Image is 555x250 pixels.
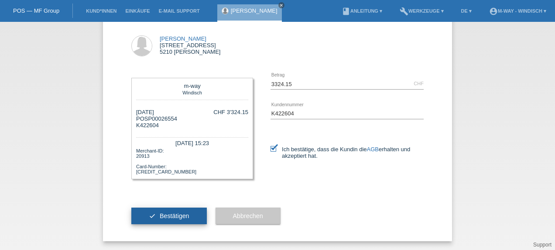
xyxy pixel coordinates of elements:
a: E-Mail Support [154,8,204,14]
a: buildWerkzeuge ▾ [395,8,448,14]
div: [DATE] POSP00026554 [136,109,177,128]
a: POS — MF Group [13,7,59,14]
a: close [278,2,284,8]
i: account_circle [489,7,498,16]
button: check Bestätigen [131,208,207,224]
a: AGB [367,146,379,153]
div: Windisch [138,89,246,95]
a: bookAnleitung ▾ [337,8,387,14]
div: CHF 3'324.15 [213,109,248,115]
a: Einkäufe [121,8,154,14]
div: m-way [138,83,246,89]
i: close [279,3,284,7]
div: [DATE] 15:23 [136,137,248,147]
a: Support [533,242,552,248]
a: [PERSON_NAME] [231,7,277,14]
a: account_circlem-way - Windisch ▾ [485,8,551,14]
span: K422604 [136,122,159,128]
a: [PERSON_NAME] [160,35,206,42]
span: Abbrechen [233,212,263,219]
a: Kund*innen [82,8,121,14]
div: Merchant-ID: 20913 Card-Number: [CREDIT_CARD_NUMBER] [136,147,248,174]
a: DE ▾ [457,8,476,14]
i: build [400,7,408,16]
button: Abbrechen [216,208,281,224]
label: Ich bestätige, dass die Kundin die erhalten und akzeptiert hat. [271,146,424,159]
div: CHF [414,81,424,86]
div: [STREET_ADDRESS] 5210 [PERSON_NAME] [160,35,220,55]
i: book [342,7,350,16]
i: check [149,212,156,219]
span: Bestätigen [160,212,189,219]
